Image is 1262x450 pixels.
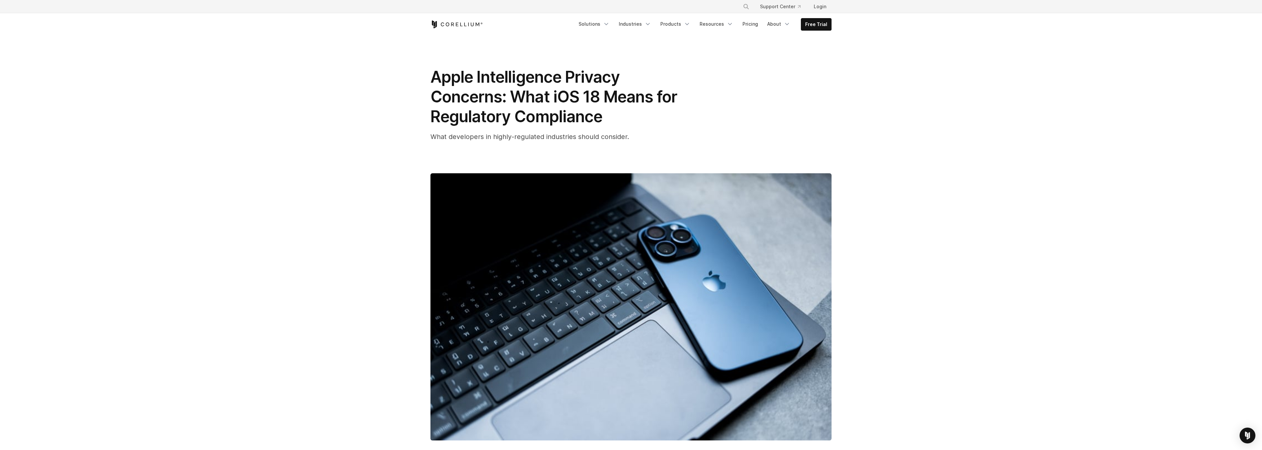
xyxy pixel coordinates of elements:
div: Navigation Menu [735,1,832,13]
a: Corellium Home [430,20,483,28]
a: Pricing [739,18,762,30]
a: Login [808,1,832,13]
span: What developers in highly-regulated industries should consider. [430,133,629,141]
a: Solutions [575,18,614,30]
a: Support Center [755,1,806,13]
div: Navigation Menu [575,18,832,31]
a: Free Trial [801,18,831,30]
button: Search [740,1,752,13]
div: Open Intercom Messenger [1240,428,1255,443]
a: Products [656,18,694,30]
a: Resources [696,18,737,30]
a: About [763,18,794,30]
a: Industries [615,18,655,30]
img: iStock-1859605984 [430,173,832,440]
span: Apple Intelligence Privacy Concerns: What iOS 18 Means for Regulatory Compliance [430,67,677,126]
